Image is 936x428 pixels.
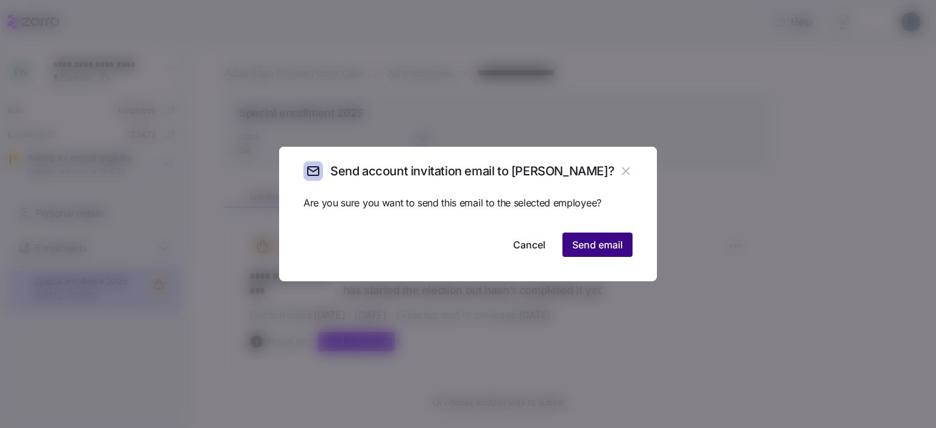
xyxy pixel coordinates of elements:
span: Send email [572,237,623,252]
button: Cancel [503,233,555,257]
h2: Send account invitation email to [PERSON_NAME]? [330,163,614,180]
span: Cancel [513,237,545,252]
span: Are you sure you want to send this email to the selected employee? [303,195,633,211]
button: Send email [562,233,633,257]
